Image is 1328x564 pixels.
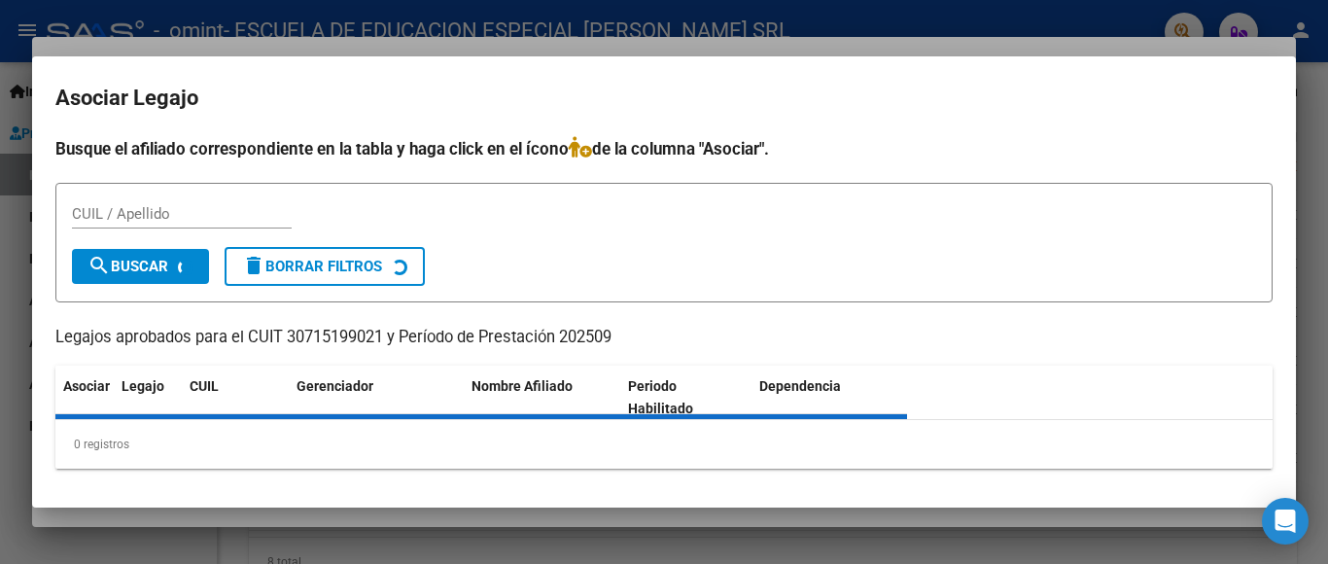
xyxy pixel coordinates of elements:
[55,366,114,430] datatable-header-cell: Asociar
[225,247,425,286] button: Borrar Filtros
[297,378,373,394] span: Gerenciador
[55,420,1273,469] div: 0 registros
[87,254,111,277] mat-icon: search
[751,366,908,430] datatable-header-cell: Dependencia
[472,378,573,394] span: Nombre Afiliado
[628,378,693,416] span: Periodo Habilitado
[55,326,1273,350] p: Legajos aprobados para el CUIT 30715199021 y Período de Prestación 202509
[114,366,182,430] datatable-header-cell: Legajo
[72,249,209,284] button: Buscar
[620,366,751,430] datatable-header-cell: Periodo Habilitado
[464,366,620,430] datatable-header-cell: Nombre Afiliado
[87,258,168,275] span: Buscar
[190,378,219,394] span: CUIL
[63,378,110,394] span: Asociar
[55,80,1273,117] h2: Asociar Legajo
[289,366,464,430] datatable-header-cell: Gerenciador
[759,378,841,394] span: Dependencia
[242,258,382,275] span: Borrar Filtros
[182,366,289,430] datatable-header-cell: CUIL
[55,136,1273,161] h4: Busque el afiliado correspondiente en la tabla y haga click en el ícono de la columna "Asociar".
[242,254,265,277] mat-icon: delete
[1262,498,1309,545] div: Open Intercom Messenger
[122,378,164,394] span: Legajo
